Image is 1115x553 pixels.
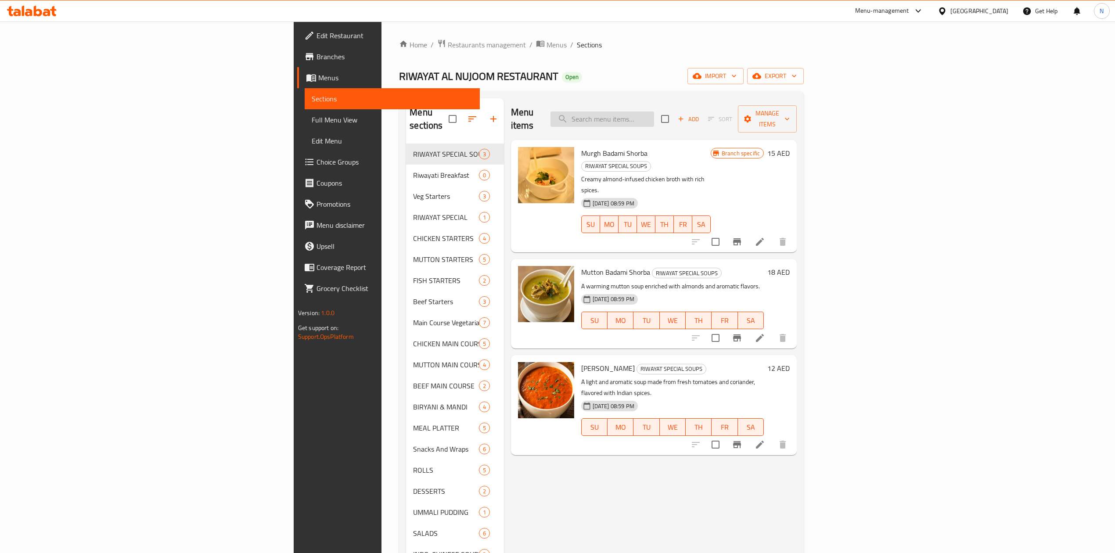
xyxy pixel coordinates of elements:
[479,424,489,432] span: 5
[297,257,480,278] a: Coverage Report
[479,213,489,222] span: 1
[413,254,478,265] div: MUTTON STARTERS
[479,444,490,454] div: items
[437,39,526,50] a: Restaurants management
[413,465,478,475] span: ROLLS
[479,423,490,433] div: items
[518,147,574,203] img: Murgh Badami Shorba
[413,149,478,159] span: RIWAYAT SPECIAL SOUPS
[604,218,615,231] span: MO
[663,421,682,434] span: WE
[855,6,909,16] div: Menu-management
[483,108,504,129] button: Add section
[297,215,480,236] a: Menu disclaimer
[317,51,473,62] span: Branches
[738,105,797,133] button: Manage items
[413,170,478,180] span: Riwayati Breakfast
[479,381,490,391] div: items
[754,71,797,82] span: export
[659,218,670,231] span: TH
[312,93,473,104] span: Sections
[712,312,737,329] button: FR
[479,465,490,475] div: items
[745,108,790,130] span: Manage items
[413,296,478,307] div: Beef Starters
[581,215,600,233] button: SU
[655,215,674,233] button: TH
[406,396,504,417] div: BIRYANI & MANDI4
[399,39,804,50] nav: breadcrumb
[637,364,706,374] span: RIWAYAT SPECIAL SOUPS
[413,528,478,539] span: SALADS
[413,212,478,223] span: RIWAYAT SPECIAL
[479,508,489,517] span: 1
[305,88,480,109] a: Sections
[406,207,504,228] div: RIWAYAT SPECIAL1
[706,435,725,454] span: Select to update
[950,6,1008,16] div: [GEOGRAPHIC_DATA]
[317,157,473,167] span: Choice Groups
[479,254,490,265] div: items
[706,329,725,347] span: Select to update
[413,402,478,412] span: BIRYANI & MANDI
[298,322,338,334] span: Get support on:
[600,215,619,233] button: MO
[413,444,478,454] span: Snacks And Wraps
[297,194,480,215] a: Promotions
[312,115,473,125] span: Full Menu View
[305,130,480,151] a: Edit Menu
[479,319,489,327] span: 7
[479,402,490,412] div: items
[727,327,748,348] button: Branch-specific-item
[321,307,334,319] span: 1.0.0
[660,418,686,436] button: WE
[582,161,651,171] span: RIWAYAT SPECIAL SOUPS
[317,220,473,230] span: Menu disclaimer
[694,71,737,82] span: import
[686,418,712,436] button: TH
[611,421,630,434] span: MO
[413,423,478,433] span: MEAL PLATTER
[589,402,638,410] span: [DATE] 08:59 PM
[413,191,478,201] div: Veg Starters
[406,165,504,186] div: Riwayati Breakfast0
[581,174,711,196] p: Creamy almond-infused chicken broth with rich spices.
[529,39,532,50] li: /
[479,296,490,307] div: items
[406,438,504,460] div: Snacks And Wraps6
[738,312,764,329] button: SA
[581,266,650,279] span: Mutton Badami Shorba
[652,268,722,278] div: RIWAYAT SPECIAL SOUPS
[413,233,478,244] span: CHICKEN STARTERS
[318,72,473,83] span: Menus
[755,237,765,247] a: Edit menu item
[581,161,651,172] div: RIWAYAT SPECIAL SOUPS
[298,307,320,319] span: Version:
[611,314,630,327] span: MO
[406,228,504,249] div: CHICKEN STARTERS4
[479,445,489,453] span: 6
[317,178,473,188] span: Coupons
[479,275,490,286] div: items
[767,266,790,278] h6: 18 AED
[317,283,473,294] span: Grocery Checklist
[550,111,654,127] input: search
[479,528,490,539] div: items
[479,276,489,285] span: 2
[479,486,490,496] div: items
[581,377,764,399] p: A light and aromatic soup made from fresh tomatoes and coriander, flavored with Indian spices.
[767,362,790,374] h6: 12 AED
[702,112,738,126] span: Select section first
[589,295,638,303] span: [DATE] 08:59 PM
[406,312,504,333] div: Main Course Vegetarian Delights7
[570,39,573,50] li: /
[656,110,674,128] span: Select section
[633,312,659,329] button: TU
[479,361,489,369] span: 4
[755,439,765,450] a: Edit menu item
[479,170,490,180] div: items
[562,72,582,83] div: Open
